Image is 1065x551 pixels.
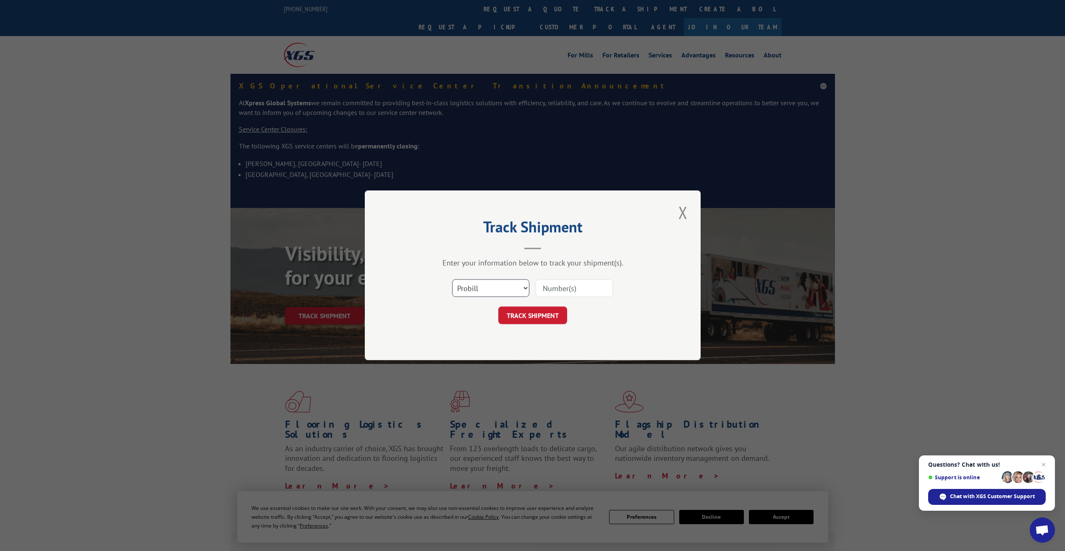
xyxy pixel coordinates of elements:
button: Close modal [676,201,690,224]
a: Open chat [1030,517,1055,543]
span: Questions? Chat with us! [928,461,1046,468]
h2: Track Shipment [407,221,659,237]
span: Chat with XGS Customer Support [950,493,1035,500]
input: Number(s) [536,280,613,297]
span: Support is online [928,474,999,481]
span: Chat with XGS Customer Support [928,489,1046,505]
div: Enter your information below to track your shipment(s). [407,258,659,268]
button: TRACK SHIPMENT [498,307,567,325]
